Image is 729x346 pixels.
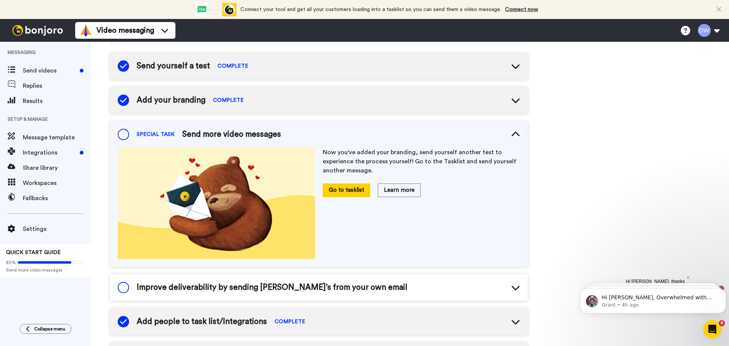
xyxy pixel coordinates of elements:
[23,224,91,234] span: Settings
[24,24,33,33] img: mute-white.svg
[137,316,267,327] span: Add people to task list/Integrations
[6,259,16,265] span: 80%
[137,131,175,138] span: SPECIAL TASK
[703,320,721,338] iframe: Intercom live chat
[275,318,305,325] span: COMPLETE
[23,96,91,106] span: Results
[577,272,729,325] iframe: Intercom notifications message
[23,163,91,172] span: Share library
[218,62,248,70] span: COMPLETE
[23,81,91,90] span: Replies
[118,148,315,259] img: ef8d60325db97039671181ddc077363f.jpg
[137,282,407,293] span: Improve deliverability by sending [PERSON_NAME]’s from your own email
[96,25,154,36] span: Video messaging
[323,183,370,197] button: Go to tasklist
[23,148,77,157] span: Integrations
[213,96,244,104] span: COMPLETE
[137,95,205,106] span: Add your branding
[323,148,520,175] p: Now you've added your branding, send yourself another test to experience the process yourself! Go...
[80,24,92,36] img: vm-color.svg
[137,60,210,72] span: Send yourself a test
[23,133,91,142] span: Message template
[378,183,421,197] button: Learn more
[23,66,77,75] span: Send videos
[240,7,501,12] span: Connect your tool and get all your customers loading into a tasklist so you can send them a video...
[719,320,725,326] span: 8
[1,2,21,22] img: 3183ab3e-59ed-45f6-af1c-10226f767056-1659068401.jpg
[23,179,91,188] span: Workspaces
[20,324,71,334] button: Collapse menu
[34,326,65,332] span: Collapse menu
[9,25,66,36] img: bj-logo-header-white.svg
[6,267,85,273] span: Send more video messages
[43,6,103,60] span: Hi [PERSON_NAME], thanks for joining us with a paid account! Wanted to say thanks in person, so p...
[195,3,237,16] div: animation
[23,194,91,203] span: Fallbacks
[182,129,281,140] span: Send more video messages
[505,7,538,12] a: Connect now
[6,250,61,255] span: QUICK START GUIDE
